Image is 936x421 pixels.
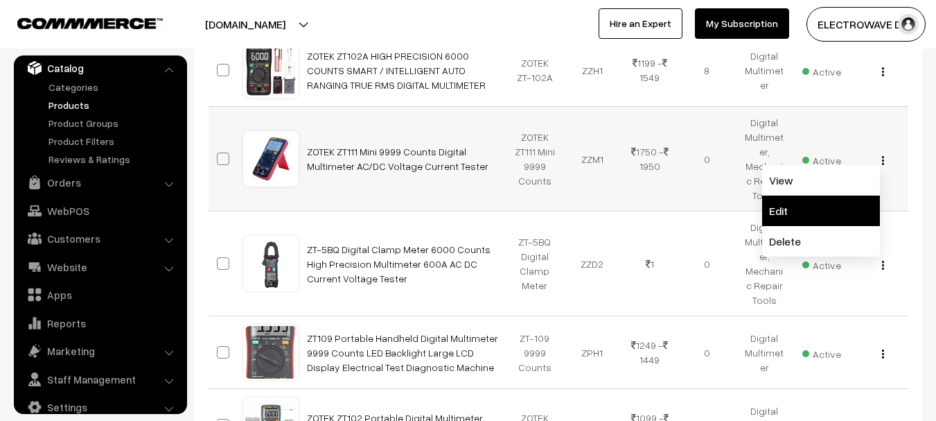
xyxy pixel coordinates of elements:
[621,107,678,212] td: 1750 - 1950
[17,311,182,336] a: Reports
[678,34,736,107] td: 8
[17,282,182,307] a: Apps
[307,243,491,284] a: ZT-5BQ Digital Clamp Meter 6000 Counts High Precision Multimeter 600A AC DC Current Voltage Tester
[802,61,841,79] span: Active
[563,34,621,107] td: ZZH1
[621,316,678,389] td: 1249 - 1449
[17,170,182,195] a: Orders
[806,7,926,42] button: ELECTROWAVE DE…
[17,18,163,28] img: COMMMERCE
[563,212,621,316] td: ZZD2
[802,343,841,361] span: Active
[621,34,678,107] td: 1199 - 1549
[736,212,793,316] td: Digital Multimeter, Mechanic Repair Tools
[678,107,736,212] td: 0
[506,212,564,316] td: ZT-5BQ Digital Clamp Meter
[563,107,621,212] td: ZZM1
[762,226,880,257] a: Delete
[17,338,182,363] a: Marketing
[17,14,139,31] a: COMMMERCE
[506,316,564,389] td: ZT-109 9999 Counts
[563,316,621,389] td: ZPH1
[898,14,919,35] img: user
[802,150,841,168] span: Active
[762,196,880,226] a: Edit
[45,116,182,130] a: Product Groups
[17,226,182,251] a: Customers
[882,67,884,76] img: Menu
[17,198,182,223] a: WebPOS
[157,7,334,42] button: [DOMAIN_NAME]
[17,395,182,420] a: Settings
[45,134,182,148] a: Product Filters
[599,8,682,39] a: Hire an Expert
[506,34,564,107] td: ZOTEK ZT-102A
[307,332,498,373] a: ZT109 Portable Handheld Digital Multimeter 9999 Counts LED Backlight Large LCD Display Electrical...
[695,8,789,39] a: My Subscription
[762,165,880,196] a: View
[736,316,793,389] td: Digital Multimeter
[17,367,182,392] a: Staff Management
[307,146,488,172] a: ZOTEK ZT111 Mini 9999 Counts Digital Multimeter AC/DC Voltage Current Tester
[17,255,182,280] a: Website
[621,212,678,316] td: 1
[506,107,564,212] td: ZOTEK ZT111 Mini 9999 Counts
[45,152,182,166] a: Reviews & Ratings
[882,261,884,270] img: Menu
[678,316,736,389] td: 0
[678,212,736,316] td: 0
[882,156,884,165] img: Menu
[307,50,486,91] a: ZOTEK ZT102A HIGH PRECISION 6000 COUNTS SMART / INTELLIGENT AUTO RANGING TRUE RMS DIGITAL MULTIMETER
[17,55,182,80] a: Catalog
[882,350,884,359] img: Menu
[45,80,182,94] a: Categories
[802,255,841,273] span: Active
[736,107,793,212] td: Digital Multimeter, Mechanic Repair Tools
[45,98,182,112] a: Products
[736,34,793,107] td: Digital Multimeter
